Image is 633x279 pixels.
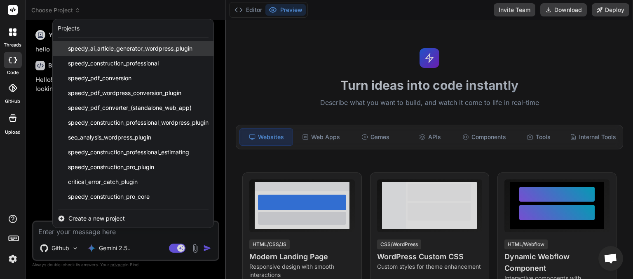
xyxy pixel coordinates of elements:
span: speedy_pdf_wordpress_conversion_plugin [68,89,181,97]
span: speedy_pdf_converter_(standalone_web_app) [68,104,192,112]
span: seo_analysis_wordpress_plugin [68,133,151,142]
span: critical_error_catch_plugin [68,178,138,186]
div: Open chat [598,246,623,271]
span: Create a new project [68,214,125,223]
span: speedy_construction_pro_core [68,193,150,201]
span: speedy_construction_professional_estimating [68,148,189,156]
img: settings [6,252,20,266]
label: threads [4,42,21,49]
span: speedy_construction_professional_wordpress_plugin [68,119,209,127]
span: speedy_construction_pro_plugin [68,163,154,171]
span: speedy_ai_article_generator_wordpress_plugin [68,44,192,53]
div: Projects [58,24,80,33]
span: speedy_construction_professional [68,59,159,67]
span: speedy_pdf_conversion [68,74,131,82]
label: Upload [5,129,21,136]
label: GitHub [5,98,20,105]
label: code [7,69,19,76]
